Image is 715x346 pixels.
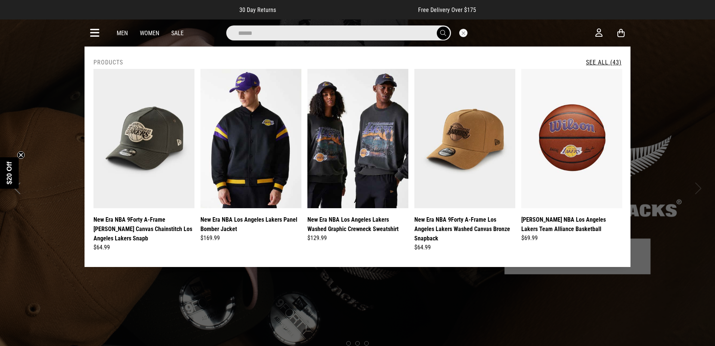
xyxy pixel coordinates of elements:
img: New Era Nba 9forty A-frame Moss Canvas Chainstitch Los Angeles Lakers Snapb in Brown [93,69,194,208]
img: New Era Nba 9forty A-frame Los Angeles Lakers Washed Canvas Bronze Snapback in Brown [414,69,515,208]
span: Free Delivery Over $175 [418,6,476,13]
a: See All (43) [586,59,622,66]
a: New Era NBA Los Angeles Lakers Washed Graphic Crewneck Sweatshirt [307,215,408,234]
button: Open LiveChat chat widget [6,3,28,25]
a: Men [117,30,128,37]
div: $64.99 [414,243,515,252]
img: New Era Nba Los Angeles Lakers Washed Graphic Crewneck Sweatshirt in Black [307,69,408,208]
a: Sale [171,30,184,37]
a: New Era NBA 9Forty A-Frame [PERSON_NAME] Canvas Chainstitch Los Angeles Lakers Snapb [93,215,194,243]
iframe: Customer reviews powered by Trustpilot [291,6,403,13]
div: $129.99 [307,234,408,243]
a: Women [140,30,159,37]
a: New Era NBA Los Angeles Lakers Panel Bomber Jacket [200,215,301,234]
span: 30 Day Returns [239,6,276,13]
img: Wilson Nba Los Angeles Lakers Team Alliance Basketball in Purple [521,69,622,208]
img: New Era Nba Los Angeles Lakers Panel Bomber Jacket in Black [200,69,301,208]
h2: Products [93,59,123,66]
div: $169.99 [200,234,301,243]
div: $64.99 [93,243,194,252]
button: Close teaser [17,151,25,159]
div: $69.99 [521,234,622,243]
a: [PERSON_NAME] NBA Los Angeles Lakers Team Alliance Basketball [521,215,622,234]
button: Close search [459,29,467,37]
span: $20 Off [6,161,13,184]
a: New Era NBA 9Forty A-Frame Los Angeles Lakers Washed Canvas Bronze Snapback [414,215,515,243]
